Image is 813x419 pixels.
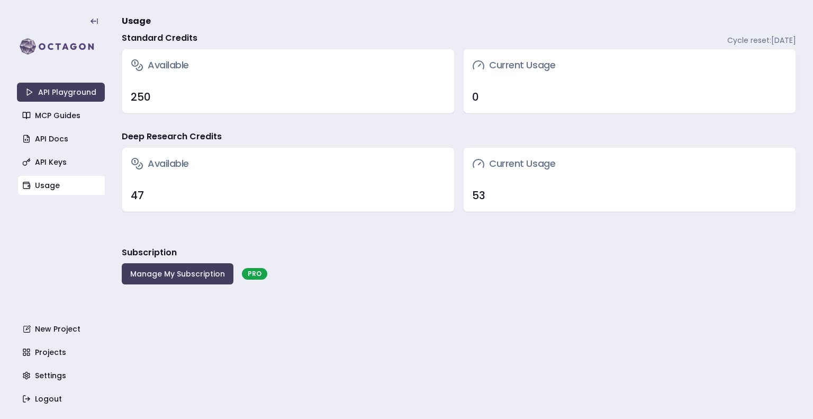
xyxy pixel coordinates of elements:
[122,246,177,259] h3: Subscription
[18,106,106,125] a: MCP Guides
[472,156,555,171] h3: Current Usage
[472,90,787,104] div: 0
[18,366,106,385] a: Settings
[122,263,233,284] button: Manage My Subscription
[472,58,555,73] h3: Current Usage
[18,319,106,338] a: New Project
[242,268,267,280] div: PRO
[131,188,446,203] div: 47
[122,130,222,143] h4: Deep Research Credits
[17,83,105,102] a: API Playground
[131,156,189,171] h3: Available
[18,153,106,172] a: API Keys
[727,35,796,46] span: Cycle reset: [DATE]
[131,58,189,73] h3: Available
[131,90,446,104] div: 250
[18,389,106,408] a: Logout
[18,129,106,148] a: API Docs
[472,188,787,203] div: 53
[18,343,106,362] a: Projects
[18,176,106,195] a: Usage
[122,15,151,28] span: Usage
[17,36,105,57] img: logo-rect-yK7x_WSZ.svg
[122,32,197,44] h4: Standard Credits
